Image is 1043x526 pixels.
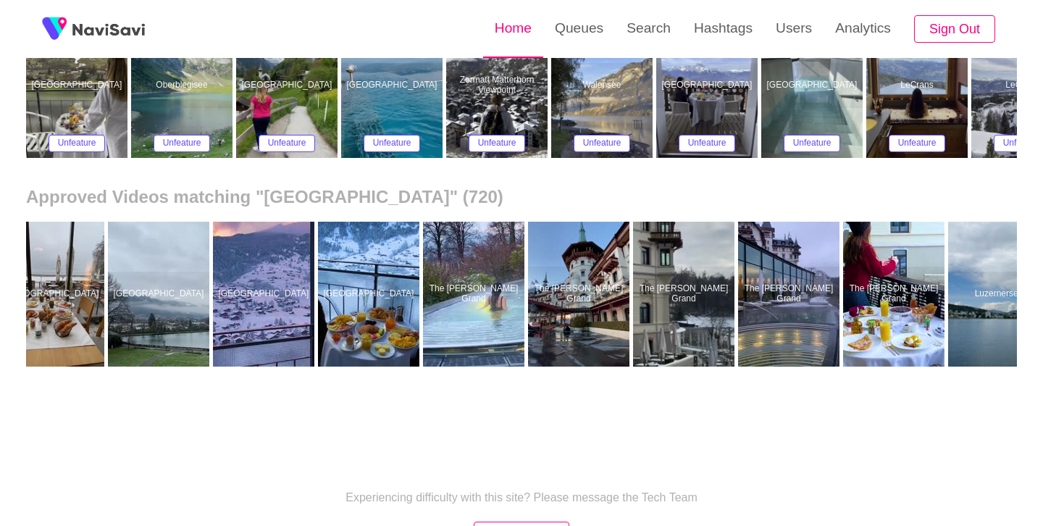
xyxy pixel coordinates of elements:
button: Unfeature [679,135,736,152]
a: [GEOGRAPHIC_DATA]Hotel Belvedere GrindelwaldUnfeature [26,13,131,158]
a: The [PERSON_NAME] GrandThe Dolder Grand [843,222,948,367]
h2: Approved Videos matching "[GEOGRAPHIC_DATA]" (720) [26,187,1017,207]
button: Unfeature [364,135,421,152]
a: The [PERSON_NAME] GrandThe Dolder Grand [633,222,738,367]
button: Sign Out [914,15,995,43]
button: Unfeature [784,135,841,152]
img: fireSpot [36,11,72,47]
button: Unfeature [259,135,316,152]
a: The [PERSON_NAME] GrandThe Dolder Grand [423,222,528,367]
a: [GEOGRAPHIC_DATA]Schloss Schadau [108,222,213,367]
a: The [PERSON_NAME] GrandThe Dolder Grand [738,222,843,367]
button: Unfeature [469,135,526,152]
a: [GEOGRAPHIC_DATA]Villars PalaceUnfeature [656,13,761,158]
p: Experiencing difficulty with this site? Please message the Tech Team [345,491,698,504]
button: Unfeature [889,135,946,152]
a: [GEOGRAPHIC_DATA]Villars PalaceUnfeature [761,13,866,158]
a: [GEOGRAPHIC_DATA]Lauterbrunnen ValleyUnfeature [236,13,341,158]
a: Zermatt Matterhorn ViewpointZermatt Matterhorn ViewpointUnfeature [446,13,551,158]
a: WalenseeWalenseeUnfeature [551,13,656,158]
button: Unfeature [574,135,631,152]
img: fireSpot [72,22,145,36]
a: The [PERSON_NAME] GrandThe Dolder Grand [528,222,633,367]
a: LeCransLeCransUnfeature [866,13,971,158]
a: OberblegiseeOberblegiseeUnfeature [131,13,236,158]
a: [GEOGRAPHIC_DATA]Bürgenstock ResortUnfeature [341,13,446,158]
a: [GEOGRAPHIC_DATA]Hotel Belvedere Grindelwald [318,222,423,367]
button: Unfeature [49,135,106,152]
a: [GEOGRAPHIC_DATA]Hotel Belvedere Grindelwald [213,222,318,367]
a: [GEOGRAPHIC_DATA]Schloss Schadau [3,222,108,367]
button: Unfeature [154,135,211,152]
